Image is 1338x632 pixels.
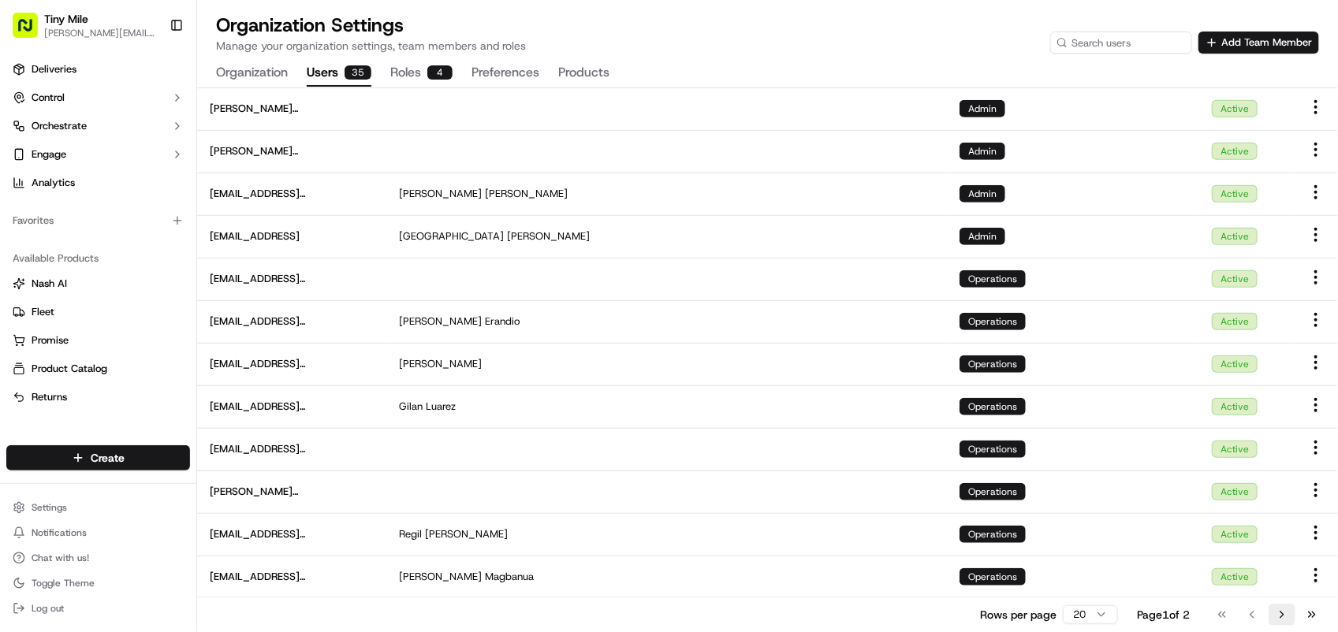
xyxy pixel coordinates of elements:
[426,400,456,414] span: Luarez
[1212,483,1258,500] div: Active
[149,352,253,368] span: API Documentation
[13,277,184,291] a: Nash AI
[960,568,1026,586] div: Operations
[960,483,1026,500] div: Operations
[32,352,121,368] span: Knowledge Base
[960,270,1026,288] div: Operations
[210,527,374,541] span: [EMAIL_ADDRESS][DOMAIN_NAME]
[32,277,67,291] span: Nash AI
[1212,270,1258,288] div: Active
[32,147,66,162] span: Engage
[471,60,539,87] button: Preferences
[960,441,1026,458] div: Operations
[16,229,41,255] img: Angelique Valdez
[33,151,61,179] img: 1738778727109-b901c2ba-d612-49f7-a14d-d897ce62d23f
[244,202,287,221] button: See all
[6,572,190,594] button: Toggle Theme
[1212,143,1258,160] div: Active
[399,229,504,244] span: [GEOGRAPHIC_DATA]
[210,102,374,116] span: [PERSON_NAME][EMAIL_ADDRESS]
[32,119,87,133] span: Orchestrate
[32,245,44,258] img: 1736555255976-a54dd68f-1ca7-489b-9aae-adbdc363a1c4
[6,142,190,167] button: Engage
[13,305,184,319] a: Fleet
[111,390,191,403] a: Powered byPylon
[399,357,482,371] span: [PERSON_NAME]
[210,314,374,329] span: [EMAIL_ADDRESS][DOMAIN_NAME]
[1198,32,1319,54] button: Add Team Member
[216,13,526,38] h1: Organization Settings
[157,391,191,403] span: Pylon
[32,362,107,376] span: Product Catalog
[345,65,371,80] div: 35
[6,170,190,195] a: Analytics
[960,398,1026,415] div: Operations
[6,299,190,325] button: Fleet
[507,229,590,244] span: [PERSON_NAME]
[16,151,44,179] img: 1736555255976-a54dd68f-1ca7-489b-9aae-adbdc363a1c4
[6,271,190,296] button: Nash AI
[32,62,76,76] span: Deliveries
[9,346,127,374] a: 📗Knowledge Base
[210,272,374,286] span: [EMAIL_ADDRESS][DOMAIN_NAME]
[32,552,89,564] span: Chat with us!
[16,63,287,88] p: Welcome 👋
[6,445,190,470] button: Create
[210,485,374,499] span: [PERSON_NAME][EMAIL_ADDRESS][DOMAIN_NAME]
[425,527,508,541] span: [PERSON_NAME]
[13,362,184,376] a: Product Catalog
[210,400,374,414] span: [EMAIL_ADDRESS][DOMAIN_NAME]
[960,313,1026,330] div: Operations
[32,577,95,589] span: Toggle Theme
[960,100,1005,117] div: Admin
[6,522,190,544] button: Notifications
[6,328,190,353] button: Promise
[32,333,69,348] span: Promise
[1212,398,1258,415] div: Active
[399,187,482,201] span: [PERSON_NAME]
[1212,526,1258,543] div: Active
[210,442,374,456] span: [EMAIL_ADDRESS][DOMAIN_NAME]
[32,91,65,105] span: Control
[6,85,190,110] button: Control
[6,356,190,381] button: Product Catalog
[427,65,453,80] div: 4
[44,27,157,39] button: [PERSON_NAME][EMAIL_ADDRESS]
[71,166,217,179] div: We're available if you need us!
[399,570,482,584] span: [PERSON_NAME]
[6,208,190,233] div: Favorites
[32,526,87,539] span: Notifications
[6,385,190,410] button: Returns
[6,6,163,44] button: Tiny Mile[PERSON_NAME][EMAIL_ADDRESS]
[485,187,568,201] span: [PERSON_NAME]
[558,60,609,87] button: Products
[210,229,374,244] span: [EMAIL_ADDRESS]
[268,155,287,174] button: Start new chat
[1212,568,1258,586] div: Active
[52,287,58,299] span: •
[13,333,184,348] a: Promise
[307,60,371,87] button: Users
[210,357,374,371] span: [EMAIL_ADDRESS][DOMAIN_NAME]
[980,607,1057,623] p: Rows per page
[6,496,190,519] button: Settings
[6,113,190,139] button: Orchestrate
[32,501,67,514] span: Settings
[399,400,423,414] span: Gilan
[13,390,184,404] a: Returns
[61,287,93,299] span: [DATE]
[210,144,374,158] span: [PERSON_NAME][EMAIL_ADDRESS]
[210,187,374,201] span: [EMAIL_ADDRESS][DOMAIN_NAME]
[91,450,125,466] span: Create
[960,526,1026,543] div: Operations
[127,346,259,374] a: 💻API Documentation
[6,597,190,619] button: Log out
[32,602,64,615] span: Log out
[1212,313,1258,330] div: Active
[960,143,1005,160] div: Admin
[71,151,259,166] div: Start new chat
[32,176,75,190] span: Analytics
[16,205,106,217] div: Past conversations
[16,354,28,366] div: 📗
[210,570,374,584] span: [EMAIL_ADDRESS][DOMAIN_NAME]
